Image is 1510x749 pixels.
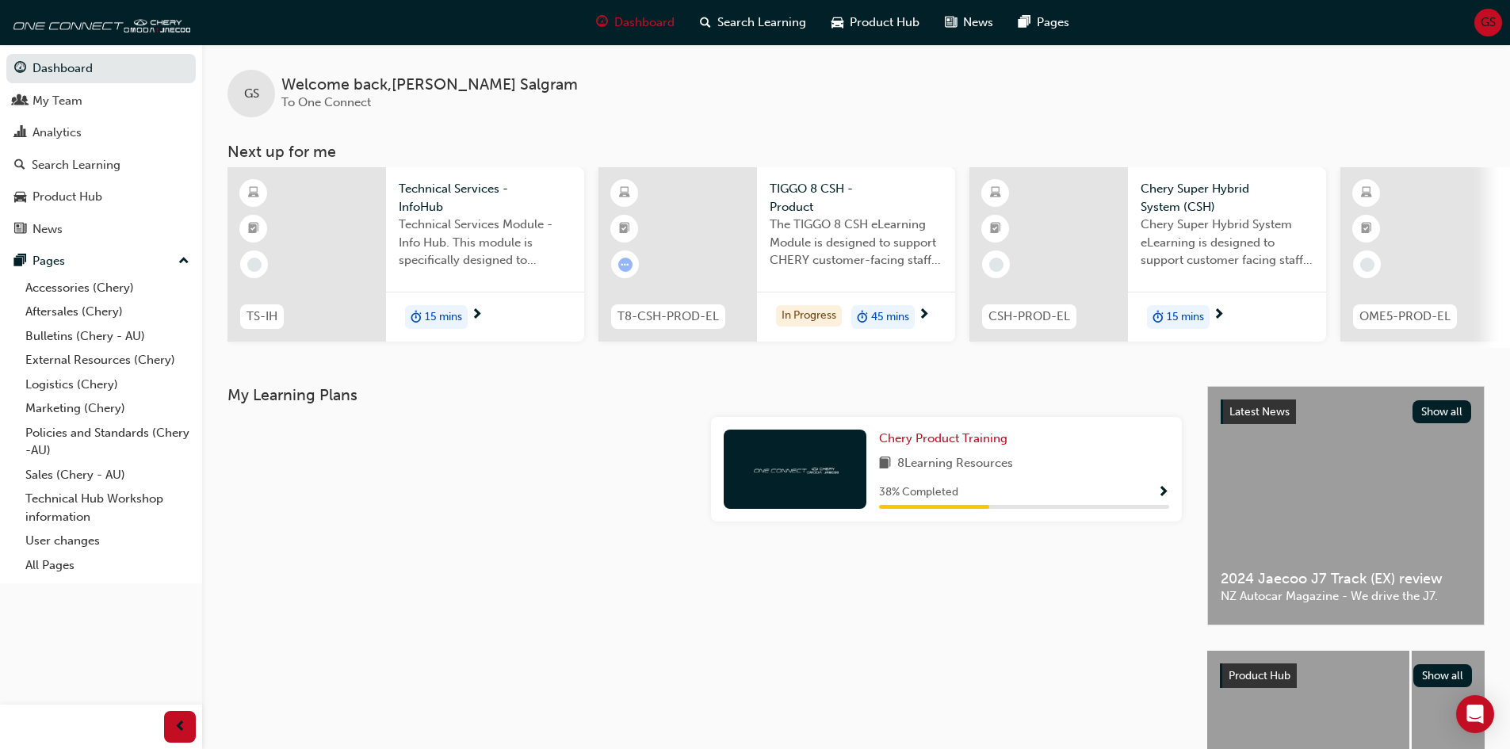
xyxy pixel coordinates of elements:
[776,305,842,327] div: In Progress
[879,483,958,502] span: 38 % Completed
[717,13,806,32] span: Search Learning
[1207,386,1485,625] a: Latest NewsShow all2024 Jaecoo J7 Track (EX) reviewNZ Autocar Magazine - We drive the J7.
[248,183,259,204] span: learningResourceType_ELEARNING-icon
[32,188,102,206] div: Product Hub
[19,324,196,349] a: Bulletins (Chery - AU)
[32,156,120,174] div: Search Learning
[1481,13,1496,32] span: GS
[19,529,196,553] a: User changes
[1157,486,1169,500] span: Show Progress
[1359,308,1451,326] span: OME5-PROD-EL
[988,308,1070,326] span: CSH-PROD-EL
[687,6,819,39] a: search-iconSearch Learning
[989,258,1003,272] span: learningRecordVerb_NONE-icon
[1019,13,1030,32] span: pages-icon
[700,13,711,32] span: search-icon
[202,143,1510,161] h3: Next up for me
[963,13,993,32] span: News
[1474,9,1502,36] button: GS
[619,219,630,239] span: booktick-icon
[1167,308,1204,327] span: 15 mins
[617,308,719,326] span: T8-CSH-PROD-EL
[1361,183,1372,204] span: learningResourceType_ELEARNING-icon
[14,190,26,204] span: car-icon
[19,553,196,578] a: All Pages
[32,124,82,142] div: Analytics
[1153,307,1164,327] span: duration-icon
[770,180,942,216] span: TIGGO 8 CSH - Product
[32,220,63,239] div: News
[1413,400,1472,423] button: Show all
[19,276,196,300] a: Accessories (Chery)
[618,258,633,272] span: learningRecordVerb_ATTEMPT-icon
[32,92,82,110] div: My Team
[614,13,675,32] span: Dashboard
[6,246,196,276] button: Pages
[8,6,190,38] img: oneconnect
[619,183,630,204] span: learningResourceType_ELEARNING-icon
[1141,216,1313,269] span: Chery Super Hybrid System eLearning is designed to support customer facing staff with the underst...
[897,454,1013,474] span: 8 Learning Resources
[1229,669,1290,682] span: Product Hub
[6,215,196,244] a: News
[247,258,262,272] span: learningRecordVerb_NONE-icon
[831,13,843,32] span: car-icon
[14,223,26,237] span: news-icon
[19,348,196,373] a: External Resources (Chery)
[14,159,25,173] span: search-icon
[411,307,422,327] span: duration-icon
[1141,180,1313,216] span: Chery Super Hybrid System (CSH)
[1006,6,1082,39] a: pages-iconPages
[932,6,1006,39] a: news-iconNews
[6,51,196,246] button: DashboardMy TeamAnalyticsSearch LearningProduct HubNews
[918,308,930,323] span: next-icon
[244,85,259,103] span: GS
[6,118,196,147] a: Analytics
[945,13,957,32] span: news-icon
[281,95,371,109] span: To One Connect
[19,487,196,529] a: Technical Hub Workshop information
[596,13,608,32] span: guage-icon
[14,254,26,269] span: pages-icon
[6,86,196,116] a: My Team
[990,219,1001,239] span: booktick-icon
[857,307,868,327] span: duration-icon
[1213,308,1225,323] span: next-icon
[1221,570,1471,588] span: 2024 Jaecoo J7 Track (EX) review
[879,454,891,474] span: book-icon
[19,396,196,421] a: Marketing (Chery)
[819,6,932,39] a: car-iconProduct Hub
[19,300,196,324] a: Aftersales (Chery)
[19,463,196,487] a: Sales (Chery - AU)
[178,251,189,272] span: up-icon
[879,430,1014,448] a: Chery Product Training
[850,13,919,32] span: Product Hub
[1220,663,1472,689] a: Product HubShow all
[19,421,196,463] a: Policies and Standards (Chery -AU)
[1456,695,1494,733] div: Open Intercom Messenger
[247,308,277,326] span: TS-IH
[248,219,259,239] span: booktick-icon
[471,308,483,323] span: next-icon
[1360,258,1374,272] span: learningRecordVerb_NONE-icon
[990,183,1001,204] span: learningResourceType_ELEARNING-icon
[227,167,584,342] a: TS-IHTechnical Services - InfoHubTechnical Services Module - Info Hub. This module is specificall...
[6,151,196,180] a: Search Learning
[879,431,1007,445] span: Chery Product Training
[14,94,26,109] span: people-icon
[1157,483,1169,503] button: Show Progress
[14,126,26,140] span: chart-icon
[19,373,196,397] a: Logistics (Chery)
[751,461,839,476] img: oneconnect
[583,6,687,39] a: guage-iconDashboard
[14,62,26,76] span: guage-icon
[1413,664,1473,687] button: Show all
[1229,405,1290,418] span: Latest News
[281,76,578,94] span: Welcome back , [PERSON_NAME] Salgram
[227,386,1182,404] h3: My Learning Plans
[1221,587,1471,606] span: NZ Autocar Magazine - We drive the J7.
[174,717,186,737] span: prev-icon
[969,167,1326,342] a: CSH-PROD-ELChery Super Hybrid System (CSH)Chery Super Hybrid System eLearning is designed to supp...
